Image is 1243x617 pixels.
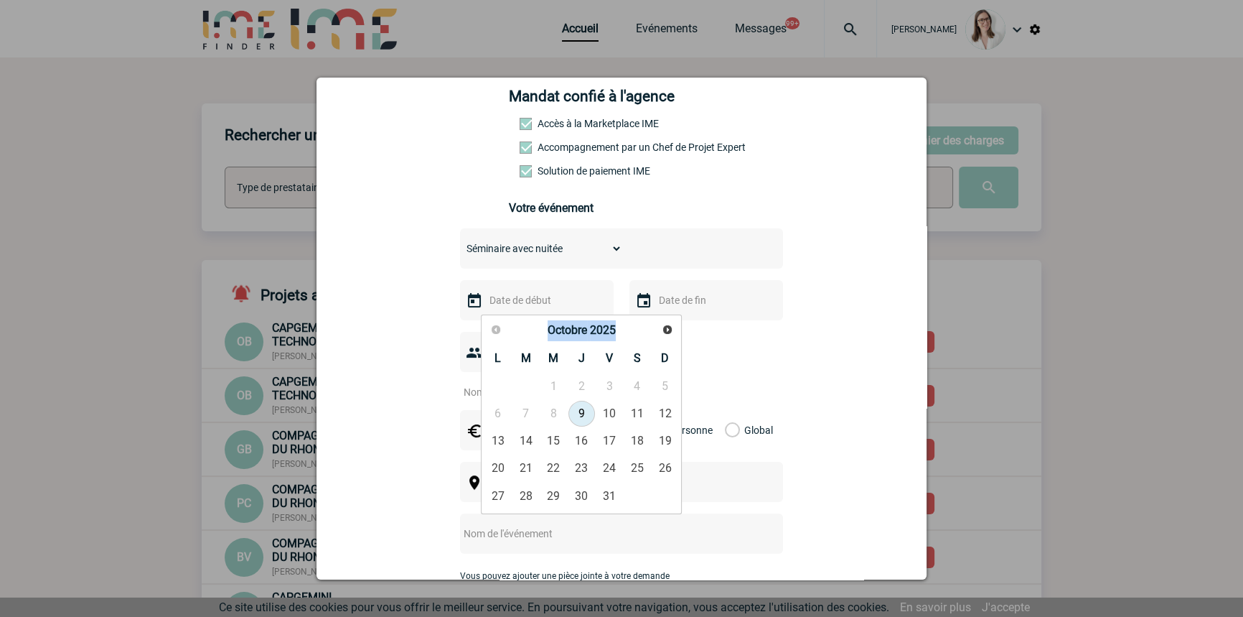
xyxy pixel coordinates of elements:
a: 22 [540,455,567,481]
a: 30 [568,483,595,509]
h4: Mandat confié à l'agence [509,88,675,105]
span: Mercredi [548,351,558,365]
a: 14 [512,428,539,454]
a: 24 [596,455,623,481]
label: Global [725,410,734,450]
h3: Votre événement [509,201,735,215]
span: 2025 [590,323,616,337]
a: 31 [596,483,623,509]
a: 27 [484,483,511,509]
a: Suivant [657,319,677,340]
input: Date de début [486,291,585,310]
input: Nom de l'événement [460,524,745,543]
a: 10 [596,401,623,427]
a: 25 [624,455,650,481]
a: 12 [652,401,678,427]
a: 21 [512,455,539,481]
a: 11 [624,401,650,427]
a: 9 [568,401,595,427]
span: Dimanche [661,351,669,365]
p: Vous pouvez ajouter une pièce jointe à votre demande [460,571,783,581]
a: 20 [484,455,511,481]
span: Vendredi [606,351,613,365]
span: Suivant [662,324,673,335]
label: Prestation payante [520,142,583,153]
a: 18 [624,428,650,454]
a: 29 [540,483,567,509]
input: Nombre de participants [460,383,595,402]
input: Date de fin [655,291,754,310]
span: Lundi [494,351,501,365]
a: 16 [568,428,595,454]
label: Accès à la Marketplace IME [520,118,583,129]
label: Conformité aux process achat client, Prise en charge de la facturation, Mutualisation de plusieur... [520,165,583,177]
a: 15 [540,428,567,454]
a: 13 [484,428,511,454]
a: 28 [512,483,539,509]
a: 17 [596,428,623,454]
a: 23 [568,455,595,481]
span: Octobre [548,323,587,337]
span: Mardi [521,351,531,365]
span: Samedi [634,351,641,365]
a: 26 [652,455,678,481]
a: 19 [652,428,678,454]
span: Jeudi [578,351,585,365]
